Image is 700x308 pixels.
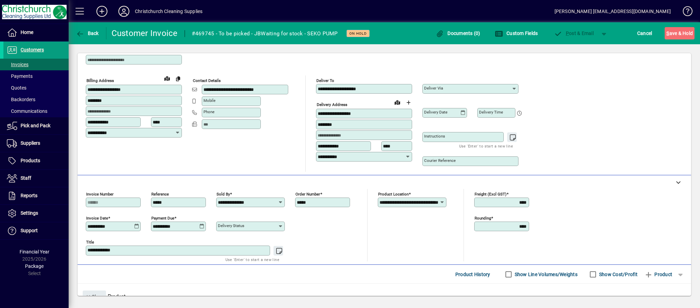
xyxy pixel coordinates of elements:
[7,97,35,102] span: Backorders
[21,123,50,128] span: Pick and Pack
[25,263,44,269] span: Package
[626,293,672,305] button: Apply price level
[217,192,230,197] mat-label: Sold by
[666,31,669,36] span: S
[203,98,215,103] mat-label: Mobile
[76,31,99,36] span: Back
[113,5,135,17] button: Profile
[3,82,69,94] a: Quotes
[349,31,367,36] span: On hold
[162,73,173,84] a: View on map
[3,135,69,152] a: Suppliers
[3,187,69,204] a: Reports
[20,249,49,254] span: Financial Year
[91,5,113,17] button: Add
[3,70,69,82] a: Payments
[475,216,491,221] mat-label: Rounding
[665,27,695,39] button: Save & Hold
[21,228,38,233] span: Support
[555,6,671,17] div: [PERSON_NAME] [EMAIL_ADDRESS][DOMAIN_NAME]
[403,97,414,108] button: Choose address
[203,109,214,114] mat-label: Phone
[424,110,447,115] mat-label: Delivery date
[453,268,493,281] button: Product History
[566,31,569,36] span: P
[3,59,69,70] a: Invoices
[3,117,69,134] a: Pick and Pack
[3,170,69,187] a: Staff
[192,28,338,39] div: #469745 - To be picked - JBWaiting for stock - SEKO PUMP
[598,271,638,278] label: Show Cost/Profit
[173,73,184,84] button: Copy to Delivery address
[424,158,456,163] mat-label: Courier Reference
[85,291,103,303] span: Close
[151,216,174,221] mat-label: Payment due
[86,240,94,245] mat-label: Title
[21,29,33,35] span: Home
[69,27,106,39] app-page-header-button: Back
[7,73,33,79] span: Payments
[151,192,169,197] mat-label: Reference
[550,27,597,39] button: Post & Email
[86,216,108,221] mat-label: Invoice date
[81,293,108,299] app-page-header-button: Close
[74,27,101,39] button: Back
[671,291,688,307] button: Delete
[629,295,669,303] span: Apply price level
[3,105,69,117] a: Communications
[637,28,652,39] span: Cancel
[225,256,279,263] mat-hint: Use 'Enter' to start a new line
[135,6,202,17] div: Christchurch Cleaning Supplies
[83,291,106,303] button: Close
[554,31,594,36] span: ost & Email
[635,27,654,39] button: Cancel
[295,192,320,197] mat-label: Order number
[21,175,31,181] span: Staff
[436,31,480,36] span: Documents (0)
[21,193,37,198] span: Reports
[7,85,26,91] span: Quotes
[112,28,178,39] div: Customer Invoice
[21,140,40,146] span: Suppliers
[378,192,409,197] mat-label: Product location
[424,86,443,91] mat-label: Deliver via
[475,192,506,197] mat-label: Freight (excl GST)
[493,27,540,39] button: Custom Fields
[7,62,28,67] span: Invoices
[218,223,244,228] mat-label: Delivery status
[392,97,403,108] a: View on map
[3,24,69,41] a: Home
[86,192,114,197] mat-label: Invoice number
[678,1,691,24] a: Knowledge Base
[434,27,482,39] button: Documents (0)
[7,108,47,114] span: Communications
[513,271,577,278] label: Show Line Volumes/Weights
[479,110,503,115] mat-label: Delivery time
[459,142,513,150] mat-hint: Use 'Enter' to start a new line
[21,47,44,52] span: Customers
[3,94,69,105] a: Backorders
[666,28,693,39] span: ave & Hold
[671,296,688,302] app-page-header-button: Delete
[21,158,40,163] span: Products
[455,269,490,280] span: Product History
[424,134,445,139] mat-label: Instructions
[3,152,69,169] a: Products
[316,78,334,83] mat-label: Deliver To
[21,210,38,216] span: Settings
[495,31,538,36] span: Custom Fields
[3,222,69,239] a: Support
[3,205,69,222] a: Settings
